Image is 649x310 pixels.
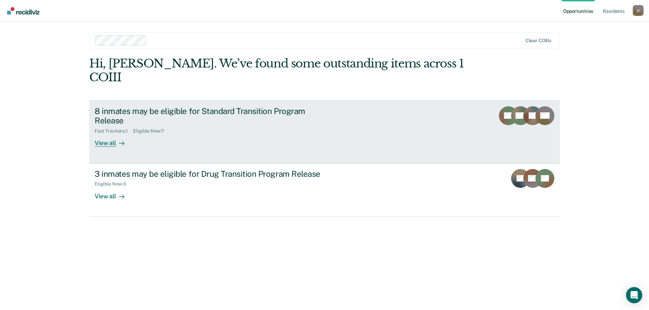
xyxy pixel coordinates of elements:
div: Hi, [PERSON_NAME]. We’ve found some outstanding items across 1 COIII [89,57,466,84]
div: J J [633,5,644,16]
div: Eligible Now : 3 [95,181,131,187]
a: 8 inmates may be eligible for Standard Transition Program ReleaseFast Trackers:1Eligible Now:7Vie... [89,101,560,164]
a: 3 inmates may be eligible for Drug Transition Program ReleaseEligible Now:3View all [89,164,560,217]
div: Open Intercom Messenger [626,287,642,303]
div: Clear COIIIs [526,38,551,44]
div: 3 inmates may be eligible for Drug Transition Program Release [95,169,332,179]
div: Fast Trackers : 1 [95,128,133,134]
div: 8 inmates may be eligible for Standard Transition Program Release [95,106,332,126]
div: View all [95,187,133,200]
div: View all [95,134,133,147]
img: Recidiviz [7,7,40,15]
div: Eligible Now : 7 [133,128,170,134]
button: Profile dropdown button [633,5,644,16]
